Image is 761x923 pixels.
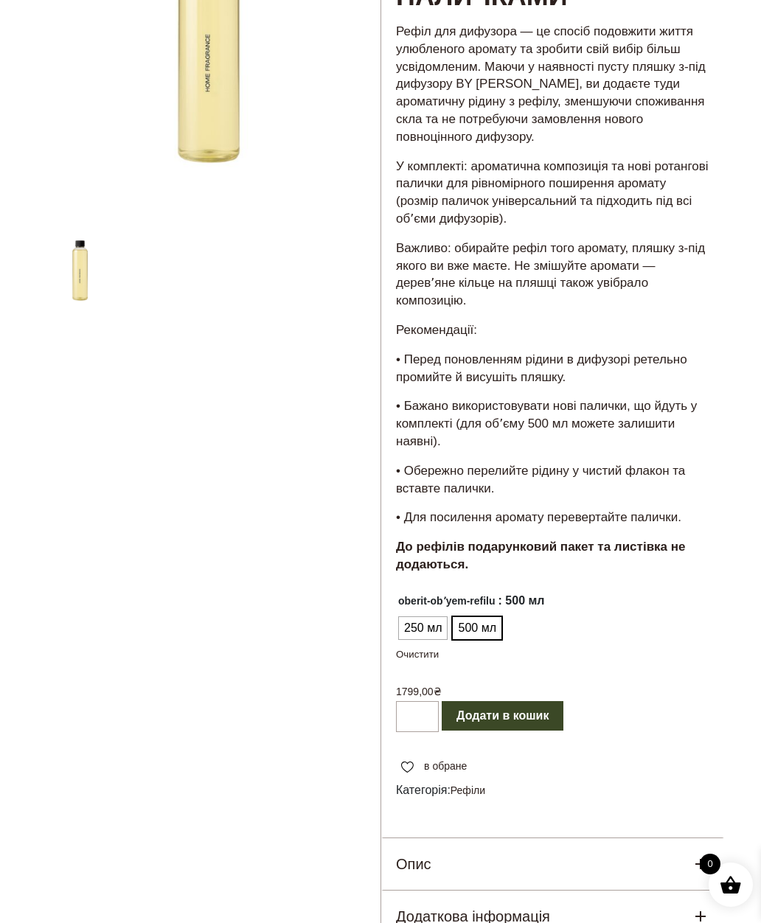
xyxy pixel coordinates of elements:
p: Рефіл для дифузора — це спосіб подовжити життя улюбленого аромату та зробити свій вибір більш усв... [396,23,709,146]
span: 250 мл [400,616,445,640]
p: • Перед поновленням рідини в дифузорі ретельно промийте й висушіть пляшку. [396,351,709,386]
span: 500 мл [454,616,499,640]
li: 500 мл [453,617,501,639]
button: Додати в кошик [442,701,563,731]
bdi: 1799,00 [396,686,442,697]
a: в обране [396,759,472,774]
span: : 500 мл [498,589,545,613]
p: • Для посилення аромату перевертайте палички. [396,509,709,526]
p: Рекомендації: [396,321,709,339]
span: Категорія: [396,781,709,799]
input: Кількість товару [396,701,439,732]
p: У комплекті: ароматична композиція та нові ротангові палички для рівномірного поширення аромату (... [396,158,709,228]
strong: До рефілів подарунковий пакет та листівка не додаються. [396,540,686,571]
p: • Бажано використовувати нові палички, що йдуть у комплекті (для обʼєму 500 мл можете залишити на... [396,397,709,450]
span: в обране [424,759,467,774]
ul: oberit-obʼyem-refilu [396,614,563,642]
p: • Обережно перелийте рідину у чистий флакон та вставте палички. [396,462,709,498]
a: Рефіли [451,784,485,796]
label: oberit-obʼyem-refilu [398,589,496,613]
p: Важливо: обирайте рефіл того аромату, пляшку з-під якого ви вже маєте. Не змішуйте аромати — дере... [396,240,709,310]
span: 0 [700,854,720,874]
a: Очистити [396,649,439,660]
img: unfavourite.svg [401,762,414,773]
li: 250 мл [399,617,447,639]
h5: Опис [396,853,431,875]
span: ₴ [434,686,442,697]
